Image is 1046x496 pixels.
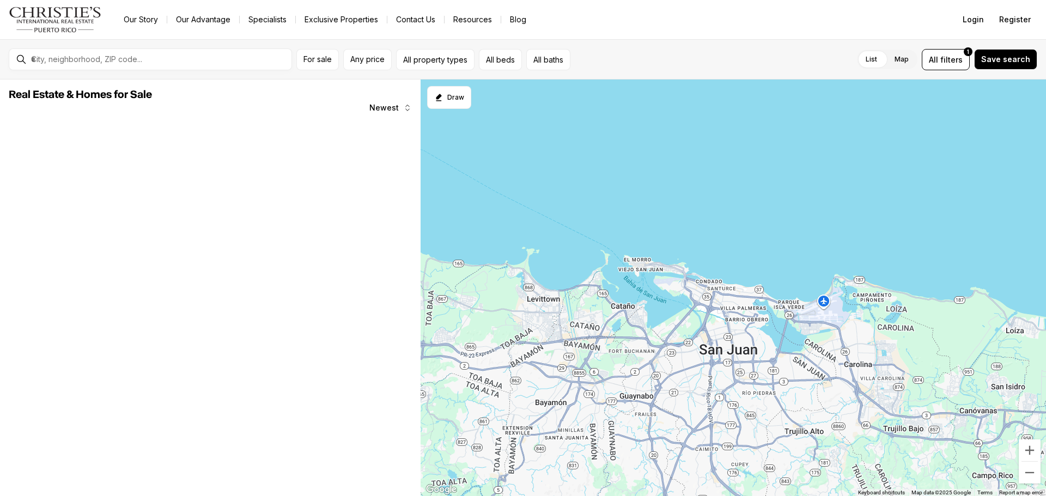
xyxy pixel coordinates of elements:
button: Any price [343,49,392,70]
a: Exclusive Properties [296,12,387,27]
button: Login [956,9,990,30]
button: Register [993,9,1037,30]
button: All property types [396,49,475,70]
span: Newest [369,103,399,112]
span: Register [999,15,1031,24]
button: Contact Us [387,12,444,27]
button: Newest [363,97,418,119]
button: All beds [479,49,522,70]
img: logo [9,7,102,33]
span: Any price [350,55,385,64]
button: Allfilters1 [922,49,970,70]
span: filters [940,54,963,65]
label: Map [886,50,917,69]
a: Blog [501,12,535,27]
span: Save search [981,55,1030,64]
button: Start drawing [427,86,471,109]
span: For sale [303,55,332,64]
span: 1 [967,47,969,56]
a: Our Story [115,12,167,27]
button: Save search [974,49,1037,70]
span: Real Estate & Homes for Sale [9,89,152,100]
span: All [929,54,938,65]
button: All baths [526,49,570,70]
button: For sale [296,49,339,70]
a: Our Advantage [167,12,239,27]
a: Resources [445,12,501,27]
a: Specialists [240,12,295,27]
label: List [857,50,886,69]
span: Login [963,15,984,24]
